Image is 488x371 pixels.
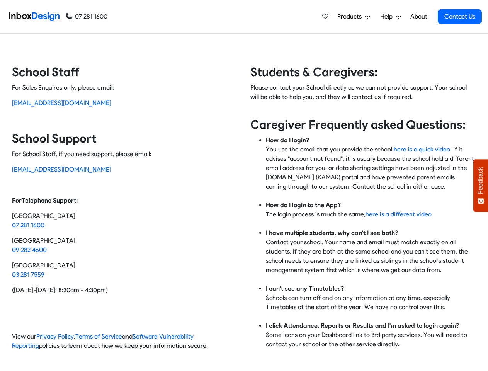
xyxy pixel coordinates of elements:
p: ([DATE]-[DATE]: 8:30am - 4:30pm) [12,286,238,295]
p: For School Staff, if you need support, please email: [12,150,238,159]
p: [GEOGRAPHIC_DATA] [12,236,238,255]
p: [GEOGRAPHIC_DATA] [12,261,238,279]
strong: I have multiple students, why can't I see both? [266,229,398,237]
a: Privacy Policy [36,333,74,340]
li: Schools can turn off and on any information at any time, especially Timetables at the start of th... [266,284,476,321]
p: View our , and policies to learn about how we keep your information secure. [12,332,238,351]
li: Some icons on your Dashboard link to 3rd party services. You will need to contact your school or ... [266,321,476,349]
strong: Students & Caregivers: [250,65,377,79]
a: Help [377,9,404,24]
span: Feedback [477,167,484,194]
a: About [408,9,429,24]
a: Contact Us [438,9,482,24]
a: [EMAIL_ADDRESS][DOMAIN_NAME] [12,166,111,173]
span: Help [380,12,396,21]
button: Feedback - Show survey [473,159,488,212]
li: You use the email that you provide the school, . If it advises "account not found", it is usually... [266,136,476,201]
strong: School Support [12,131,96,146]
a: 03 281 7559 [12,271,44,278]
a: 07 281 1600 [66,12,107,21]
li: The login process is much the same, . [266,201,476,228]
a: here is a quick video [394,146,450,153]
strong: School Staff [12,65,80,79]
strong: How do I login to the App? [266,201,341,209]
span: Products [337,12,365,21]
a: 09 282 4600 [12,246,47,254]
strong: How do I login? [266,136,309,144]
p: Please contact your School directly as we can not provide support. Your school will be able to he... [250,83,476,111]
a: 07 281 1600 [12,221,44,229]
p: For Sales Enquires only, please email: [12,83,238,92]
strong: Telephone Support: [22,197,78,204]
strong: I can't see any Timetables? [266,285,344,292]
a: Products [334,9,373,24]
a: [EMAIL_ADDRESS][DOMAIN_NAME] [12,99,111,107]
strong: I click Attendance, Reports or Results and I'm asked to login again? [266,322,459,329]
strong: Caregiver Frequently asked Questions: [250,117,466,132]
strong: For [12,197,22,204]
li: Contact your school, Your name and email must match exactly on all students. If they are both at ... [266,228,476,284]
a: here is a different video [366,211,432,218]
p: [GEOGRAPHIC_DATA] [12,211,238,230]
a: Terms of Service [75,333,122,340]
